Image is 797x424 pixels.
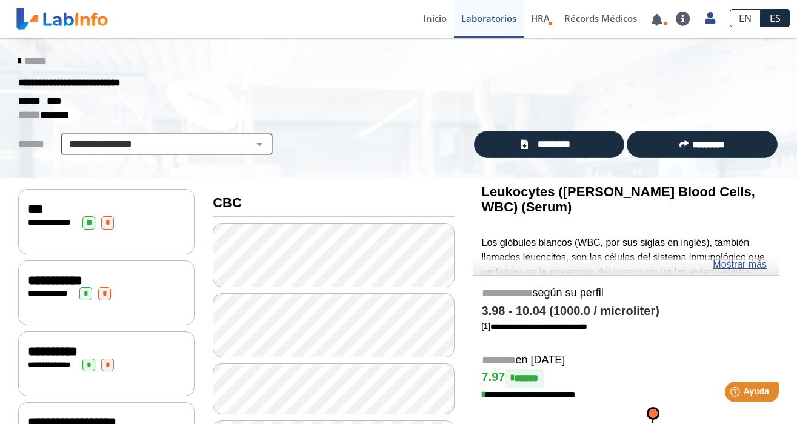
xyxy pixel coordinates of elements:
[730,9,761,27] a: EN
[713,257,767,272] a: Mostrar más
[482,287,770,300] h5: según su perfil
[482,184,755,214] b: Leukocytes ([PERSON_NAME] Blood Cells, WBC) (Serum)
[482,322,587,331] a: [1]
[531,12,550,24] span: HRA
[482,369,770,388] h4: 7.97
[761,9,790,27] a: ES
[213,195,242,210] b: CBC
[482,354,770,368] h5: en [DATE]
[689,377,784,411] iframe: Help widget launcher
[482,304,770,319] h4: 3.98 - 10.04 (1000.0 / microliter)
